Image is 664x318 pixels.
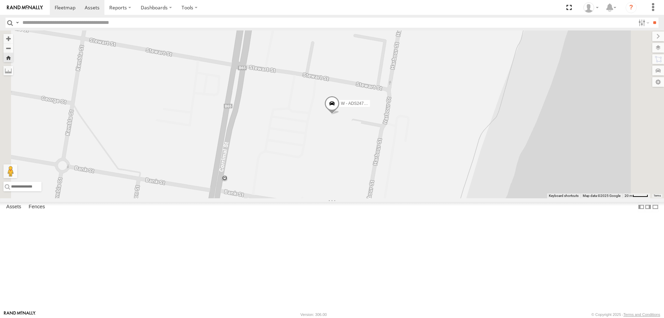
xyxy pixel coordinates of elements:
[626,2,637,13] i: ?
[4,311,36,318] a: Visit our Website
[3,34,13,43] button: Zoom in
[638,202,645,212] label: Dock Summary Table to the Left
[25,202,48,212] label: Fences
[581,2,601,13] div: Tye Clark
[652,202,659,212] label: Hide Summary Table
[3,164,17,178] button: Drag Pegman onto the map to open Street View
[15,18,20,28] label: Search Query
[3,202,25,212] label: Assets
[3,66,13,75] label: Measure
[624,312,660,317] a: Terms and Conditions
[652,77,664,87] label: Map Settings
[583,194,620,198] span: Map data ©2025 Google
[654,194,661,197] a: Terms (opens in new tab)
[301,312,327,317] div: Version: 306.00
[645,202,652,212] label: Dock Summary Table to the Right
[7,5,43,10] img: rand-logo.svg
[591,312,660,317] div: © Copyright 2025 -
[3,53,13,62] button: Zoom Home
[636,18,651,28] label: Search Filter Options
[341,101,402,106] span: W - ADS247 - [PERSON_NAME]
[3,43,13,53] button: Zoom out
[622,193,650,198] button: Map Scale: 20 m per 41 pixels
[625,194,633,198] span: 20 m
[549,193,579,198] button: Keyboard shortcuts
